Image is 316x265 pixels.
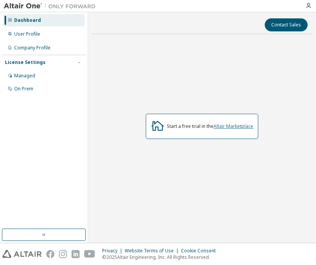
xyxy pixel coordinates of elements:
img: instagram.svg [59,250,67,258]
img: linkedin.svg [72,250,80,258]
img: altair_logo.svg [2,250,42,258]
div: Privacy [102,248,125,254]
div: Company Profile [14,45,50,51]
div: Website Terms of Use [125,248,181,254]
img: youtube.svg [84,250,95,258]
div: Managed [14,73,35,79]
img: Altair One [4,2,99,10]
div: Cookie Consent [181,248,220,254]
div: Start a free trial in the [167,123,253,129]
div: Dashboard [14,17,41,23]
img: facebook.svg [46,250,54,258]
div: On Prem [14,86,33,92]
p: © 2025 Altair Engineering, Inc. All Rights Reserved. [102,254,220,260]
button: Contact Sales [265,18,308,31]
div: License Settings [5,59,46,65]
div: User Profile [14,31,40,37]
a: Altair Marketplace [213,123,253,129]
